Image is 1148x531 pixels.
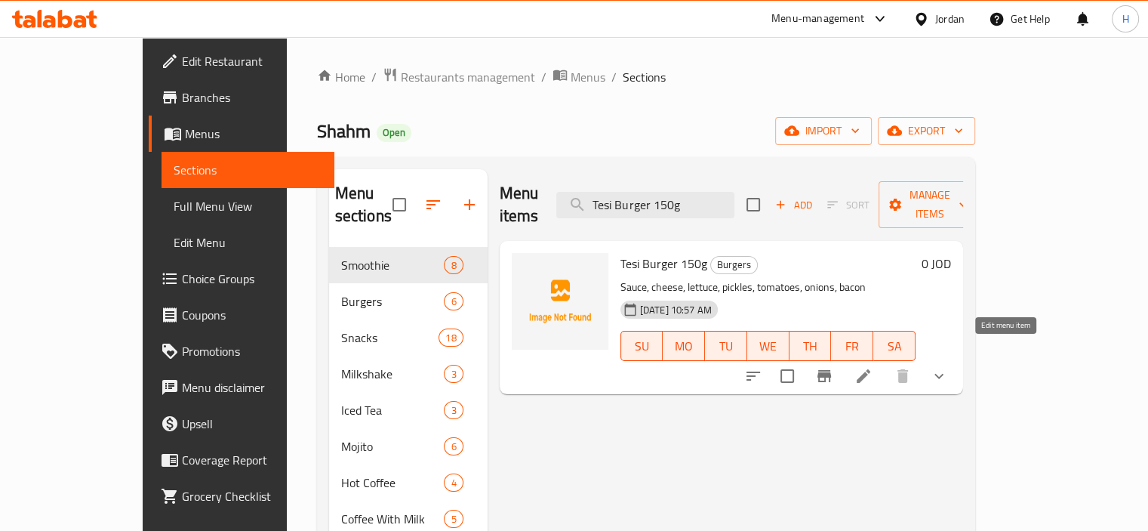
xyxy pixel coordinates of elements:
a: Upsell [149,406,334,442]
span: 6 [445,295,462,309]
span: Menus [571,68,605,86]
div: Snacks18 [329,320,488,356]
div: Mojito6 [329,428,488,465]
button: SU [620,331,663,361]
a: Coupons [149,297,334,333]
svg: Show Choices [930,367,948,385]
span: 3 [445,367,462,381]
div: Menu-management [771,10,864,28]
a: Home [317,68,365,86]
p: Sauce, cheese, lettuce, pickles, tomatoes, onions, bacon [620,278,916,297]
span: Sections [623,68,666,86]
span: SA [879,335,909,357]
li: / [541,68,546,86]
div: Burgers [710,256,758,274]
button: Add section [451,187,488,223]
button: export [878,117,975,145]
span: FR [837,335,867,357]
span: Hot Coffee [341,474,445,492]
span: Iced Tea [341,401,445,419]
span: Sections [174,161,322,179]
div: items [444,401,463,419]
div: Open [377,124,411,142]
span: Select to update [771,360,803,392]
li: / [611,68,617,86]
span: Promotions [182,342,322,360]
a: Promotions [149,333,334,369]
button: SA [873,331,916,361]
span: export [890,122,963,140]
button: sort-choices [735,358,771,394]
h6: 0 JOD [922,253,951,274]
span: Smoothie [341,256,445,274]
span: Burgers [341,292,445,310]
h2: Menu sections [335,182,392,227]
span: Branches [182,88,322,107]
button: Branch-specific-item [806,358,842,394]
span: MO [669,335,699,357]
div: items [444,510,463,528]
span: Restaurants management [401,68,535,86]
div: Smoothie8 [329,247,488,283]
a: Branches [149,79,334,116]
span: Edit Restaurant [182,52,322,70]
span: Select section [737,189,769,221]
a: Menu disclaimer [149,369,334,406]
span: Choice Groups [182,270,322,288]
a: Choice Groups [149,261,334,297]
button: import [775,117,872,145]
div: items [439,329,463,347]
div: Burgers6 [329,283,488,320]
div: items [444,292,463,310]
span: Edit Menu [174,233,322,252]
span: [DATE] 10:57 AM [634,303,718,317]
button: FR [831,331,873,361]
span: Add [773,196,814,214]
div: Iced Tea3 [329,392,488,428]
span: 5 [445,512,462,526]
span: Burgers [711,256,757,273]
li: / [371,68,377,86]
span: H [1122,11,1128,27]
span: Menu disclaimer [182,378,322,397]
button: show more [921,358,957,394]
span: Manage items [891,186,968,224]
div: Milkshake [341,365,445,383]
button: delete [885,358,921,394]
span: 8 [445,258,462,273]
input: search [556,192,734,218]
span: Coffee With Milk [341,510,445,528]
span: Open [377,126,411,139]
span: WE [753,335,783,357]
a: Menus [149,116,334,152]
span: Coupons [182,306,322,324]
div: items [444,365,463,383]
div: items [444,474,463,492]
a: Sections [162,152,334,188]
a: Full Menu View [162,188,334,224]
img: Tesi Burger 150g [512,253,608,350]
a: Edit Menu [162,224,334,261]
nav: breadcrumb [317,67,975,87]
span: 18 [439,331,462,345]
button: MO [663,331,705,361]
h2: Menu items [500,182,539,227]
span: Shahm [317,114,371,148]
a: Menus [552,67,605,87]
span: Snacks [341,329,439,347]
span: 4 [445,476,462,490]
span: Upsell [182,415,322,433]
a: Edit Restaurant [149,43,334,79]
span: Grocery Checklist [182,487,322,505]
span: 6 [445,440,462,454]
span: Menus [185,125,322,143]
button: TH [789,331,832,361]
div: Milkshake3 [329,356,488,392]
a: Coverage Report [149,442,334,478]
span: Sort sections [415,187,451,223]
span: Select section first [817,193,879,217]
